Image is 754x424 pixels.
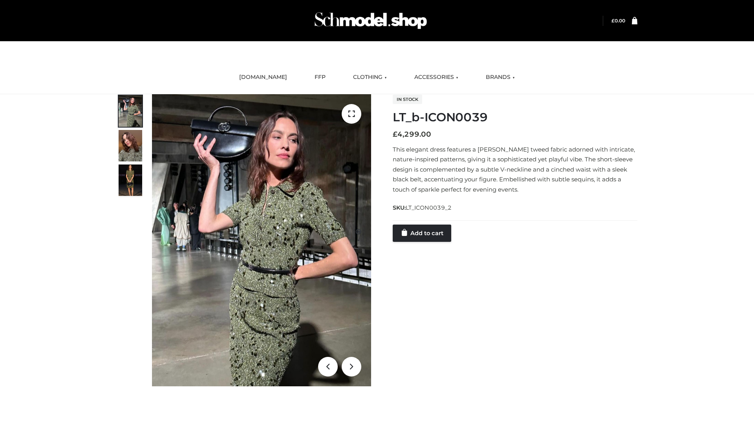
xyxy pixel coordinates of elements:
[347,69,393,86] a: CLOTHING
[233,69,293,86] a: [DOMAIN_NAME]
[119,164,142,196] img: Screenshot-2024-10-29-at-7.00.09%E2%80%AFPM.jpg
[406,204,452,211] span: LT_ICON0039_2
[611,18,625,24] bdi: 0.00
[408,69,464,86] a: ACCESSORIES
[312,5,430,36] img: Schmodel Admin 964
[393,95,422,104] span: In stock
[393,130,431,139] bdi: 4,299.00
[393,130,397,139] span: £
[393,225,451,242] a: Add to cart
[119,95,142,127] img: Screenshot-2024-10-29-at-6.59.56%E2%80%AFPM.jpg
[119,130,142,161] img: Screenshot-2024-10-29-at-7.00.03%E2%80%AFPM.jpg
[611,18,615,24] span: £
[611,18,625,24] a: £0.00
[393,110,637,124] h1: LT_b-ICON0039
[152,94,371,386] img: LT_b-ICON0039
[309,69,331,86] a: FFP
[393,144,637,195] p: This elegant dress features a [PERSON_NAME] tweed fabric adorned with intricate, nature-inspired ...
[393,203,452,212] span: SKU:
[480,69,521,86] a: BRANDS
